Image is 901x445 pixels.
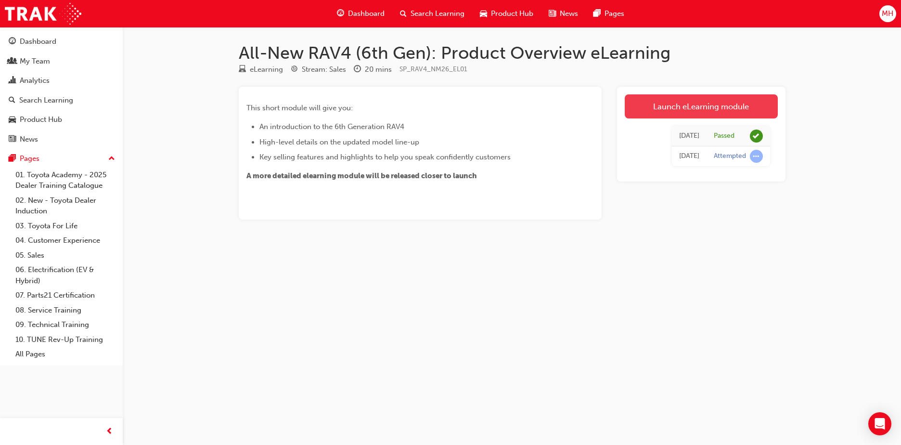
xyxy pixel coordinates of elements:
[106,426,113,438] span: prev-icon
[4,92,119,109] a: Search Learning
[4,111,119,129] a: Product Hub
[20,114,62,125] div: Product Hub
[625,94,778,118] a: Launch eLearning module
[4,33,119,51] a: Dashboard
[879,5,896,22] button: MH
[20,153,39,164] div: Pages
[108,153,115,165] span: up-icon
[9,96,15,105] span: search-icon
[4,150,119,168] button: Pages
[9,77,16,85] span: chart-icon
[679,151,699,162] div: Thu Sep 04 2025 12:22:42 GMT+0800 (Australian Western Standard Time)
[329,4,392,24] a: guage-iconDashboard
[259,153,511,161] span: Key selling features and highlights to help you speak confidently customers
[12,332,119,347] a: 10. TUNE Rev-Up Training
[9,155,16,163] span: pages-icon
[399,65,467,73] span: Learning resource code
[9,116,16,124] span: car-icon
[560,8,578,19] span: News
[491,8,533,19] span: Product Hub
[20,56,50,67] div: My Team
[4,52,119,70] a: My Team
[679,131,699,142] div: Thu Sep 04 2025 12:35:35 GMT+0800 (Australian Western Standard Time)
[239,64,283,76] div: Type
[549,8,556,20] span: news-icon
[337,8,344,20] span: guage-icon
[586,4,632,24] a: pages-iconPages
[19,95,73,106] div: Search Learning
[12,262,119,288] a: 06. Electrification (EV & Hybrid)
[12,288,119,303] a: 07. Parts21 Certification
[714,152,746,161] div: Attempted
[246,171,477,180] span: A more detailed elearning module will be released closer to launch
[750,150,763,163] span: learningRecordVerb_ATTEMPT-icon
[593,8,601,20] span: pages-icon
[354,64,392,76] div: Duration
[246,104,353,112] span: This short module will give you:
[12,347,119,362] a: All Pages
[12,317,119,332] a: 09. Technical Training
[354,65,361,74] span: clock-icon
[291,64,346,76] div: Stream
[411,8,464,19] span: Search Learning
[400,8,407,20] span: search-icon
[302,64,346,75] div: Stream: Sales
[348,8,385,19] span: Dashboard
[12,248,119,263] a: 05. Sales
[480,8,487,20] span: car-icon
[239,42,785,64] h1: All-New RAV4 (6th Gen): Product Overview eLearning
[9,135,16,144] span: news-icon
[291,65,298,74] span: target-icon
[541,4,586,24] a: news-iconNews
[605,8,624,19] span: Pages
[12,219,119,234] a: 03. Toyota For Life
[392,4,472,24] a: search-iconSearch Learning
[20,75,50,86] div: Analytics
[12,193,119,219] a: 02. New - Toyota Dealer Induction
[12,303,119,318] a: 08. Service Training
[20,134,38,145] div: News
[12,168,119,193] a: 01. Toyota Academy - 2025 Dealer Training Catalogue
[4,31,119,150] button: DashboardMy TeamAnalyticsSearch LearningProduct HubNews
[259,122,404,131] span: An introduction to the 6th Generation RAV4
[250,64,283,75] div: eLearning
[868,412,891,435] div: Open Intercom Messenger
[259,138,419,146] span: High-level details on the updated model line-up
[472,4,541,24] a: car-iconProduct Hub
[5,3,81,25] img: Trak
[12,233,119,248] a: 04. Customer Experience
[20,36,56,47] div: Dashboard
[4,72,119,90] a: Analytics
[239,65,246,74] span: learningResourceType_ELEARNING-icon
[714,131,734,141] div: Passed
[750,130,763,143] span: learningRecordVerb_PASS-icon
[9,38,16,46] span: guage-icon
[365,64,392,75] div: 20 mins
[9,57,16,66] span: people-icon
[4,131,119,148] a: News
[882,8,893,19] span: MH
